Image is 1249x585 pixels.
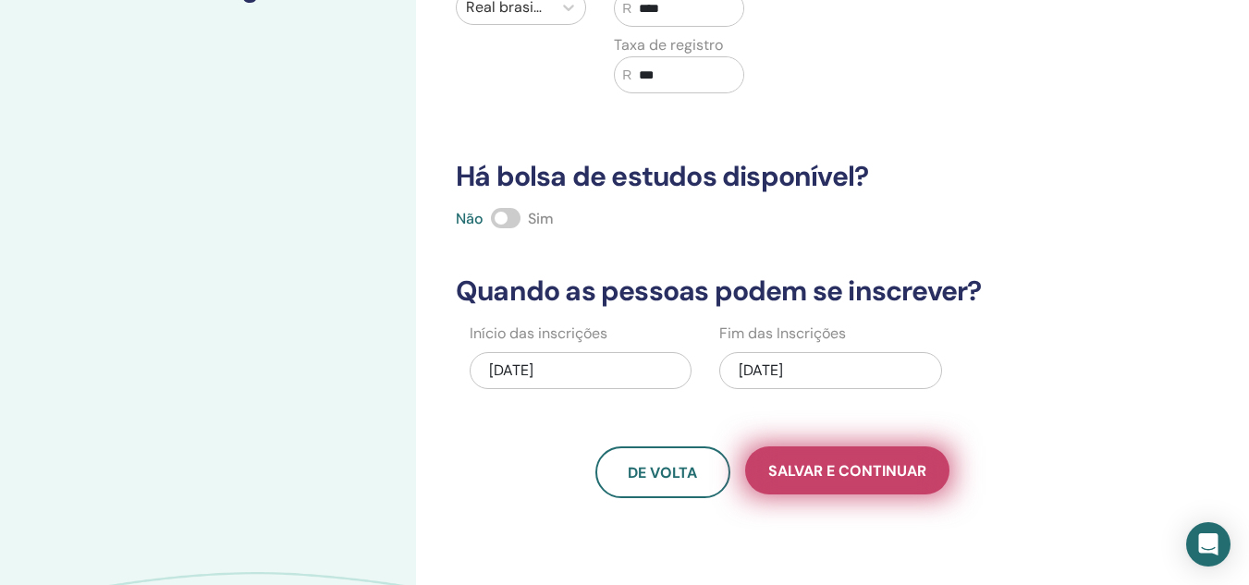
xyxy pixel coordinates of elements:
[622,1,631,16] font: R
[456,209,484,228] font: Não
[489,360,533,380] font: [DATE]
[1186,522,1231,567] div: Abra o Intercom Messenger
[614,35,723,55] font: Taxa de registro
[456,273,981,309] font: Quando as pessoas podem se inscrever?
[719,323,846,343] font: Fim das Inscrições
[470,323,607,343] font: Início das inscrições
[628,463,697,482] font: De volta
[768,461,926,481] font: Salvar e continuar
[745,446,949,494] button: Salvar e continuar
[528,209,554,228] font: Sim
[622,67,631,82] font: R
[456,158,868,194] font: Há bolsa de estudos disponível?
[595,446,730,498] button: De volta
[739,360,783,380] font: [DATE]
